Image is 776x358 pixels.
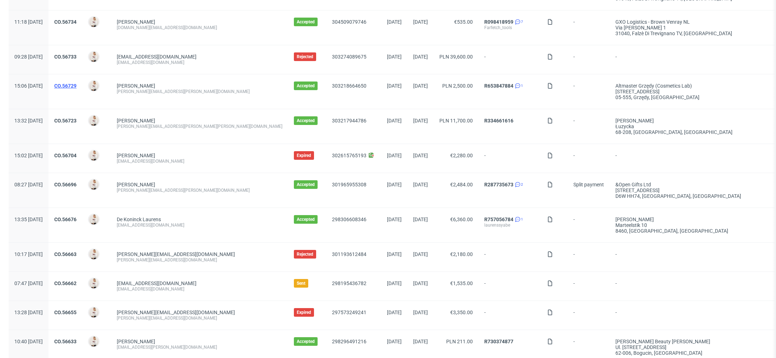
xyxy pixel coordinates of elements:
[573,54,604,65] span: -
[387,251,402,257] span: [DATE]
[117,280,197,286] span: [EMAIL_ADDRESS][DOMAIN_NAME]
[615,94,774,100] div: 05-555, Grzędy , [GEOGRAPHIC_DATA]
[89,150,99,161] img: Mari Fok
[117,60,282,65] div: [EMAIL_ADDRESS][DOMAIN_NAME]
[332,251,366,257] a: 301193612484
[89,278,99,288] img: Mari Fok
[484,217,513,222] a: R757056784
[615,89,774,94] div: [STREET_ADDRESS]
[413,280,428,286] span: [DATE]
[615,83,774,89] div: Altmaster Grzędy (Cosmetics Lab)
[117,19,155,25] a: [PERSON_NAME]
[332,83,366,89] a: 303218664650
[573,310,604,321] span: -
[89,81,99,91] img: Mari Fok
[573,83,604,100] span: -
[117,286,282,292] div: [EMAIL_ADDRESS][DOMAIN_NAME]
[54,280,77,286] a: CO.56662
[14,280,43,286] span: 07:47 [DATE]
[573,153,604,164] span: -
[615,193,774,199] div: D6W HH74, [GEOGRAPHIC_DATA] , [GEOGRAPHIC_DATA]
[615,31,774,36] div: 31040, Falzè di Trevignano TV , [GEOGRAPHIC_DATA]
[615,124,774,129] div: Łuzycka
[450,217,473,222] span: €6,360.00
[450,280,473,286] span: €1,535.00
[54,19,77,25] a: CO.56734
[513,182,523,187] a: 2
[615,350,774,356] div: 62-006, Bogucin , [GEOGRAPHIC_DATA]
[615,344,774,350] div: ul. [STREET_ADDRESS]
[521,83,523,89] span: 1
[332,182,366,187] a: 301965955308
[513,19,523,25] a: 7
[297,54,313,60] span: Rejected
[615,339,774,344] div: [PERSON_NAME] Beauty [PERSON_NAME]
[615,118,774,124] div: [PERSON_NAME]
[297,339,315,344] span: Accepted
[484,339,513,344] a: R730374877
[117,251,235,257] span: [PERSON_NAME][EMAIL_ADDRESS][DOMAIN_NAME]
[89,336,99,347] img: Mari Fok
[442,83,473,89] span: PLN 2,500.00
[615,310,774,321] span: -
[117,257,282,263] div: [PERSON_NAME][EMAIL_ADDRESS][DOMAIN_NAME]
[117,124,282,129] div: [PERSON_NAME][EMAIL_ADDRESS][PERSON_NAME][PERSON_NAME][DOMAIN_NAME]
[54,153,77,158] a: CO.56704
[573,19,604,36] span: -
[117,222,282,228] div: [EMAIL_ADDRESS][DOMAIN_NAME]
[484,83,513,89] a: R653847884
[332,54,366,60] a: 303274089675
[387,54,402,60] span: [DATE]
[297,83,315,89] span: Accepted
[573,280,604,292] span: -
[484,182,513,187] a: R287735673
[484,280,536,292] span: -
[521,217,523,222] span: 1
[615,187,774,193] div: [STREET_ADDRESS]
[117,339,155,344] a: [PERSON_NAME]
[387,310,402,315] span: [DATE]
[573,339,604,356] span: -
[117,158,282,164] div: [EMAIL_ADDRESS][DOMAIN_NAME]
[117,118,155,124] a: [PERSON_NAME]
[89,17,99,27] img: Mari Fok
[14,118,43,124] span: 13:32 [DATE]
[413,19,428,25] span: [DATE]
[14,83,43,89] span: 15:06 [DATE]
[484,54,536,65] span: -
[484,222,536,228] div: laurenssyabe
[615,153,774,164] span: -
[89,249,99,259] img: Mari Fok
[413,118,428,124] span: [DATE]
[615,54,774,65] span: -
[413,182,428,187] span: [DATE]
[297,153,311,158] span: Expired
[573,251,604,263] span: -
[297,217,315,222] span: Accepted
[332,339,366,344] a: 298296491216
[387,153,402,158] span: [DATE]
[297,182,315,187] span: Accepted
[117,25,282,31] div: [DOMAIN_NAME][EMAIL_ADDRESS][DOMAIN_NAME]
[573,182,604,187] span: Split payment
[117,217,161,222] a: De Koninck Laurens
[54,310,77,315] a: CO.56655
[484,153,536,164] span: -
[387,83,402,89] span: [DATE]
[387,19,402,25] span: [DATE]
[54,83,77,89] a: CO.56729
[89,180,99,190] img: Mari Fok
[332,217,366,222] a: 298306608346
[14,153,43,158] span: 15:02 [DATE]
[14,251,43,257] span: 10:17 [DATE]
[615,217,774,222] div: [PERSON_NAME]
[297,310,311,315] span: Expired
[54,251,77,257] a: CO.56663
[450,182,473,187] span: €2,484.00
[450,251,473,257] span: €2,180.00
[454,19,473,25] span: €535.00
[450,153,473,158] span: €2,280.00
[387,182,402,187] span: [DATE]
[413,217,428,222] span: [DATE]
[615,280,774,292] span: -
